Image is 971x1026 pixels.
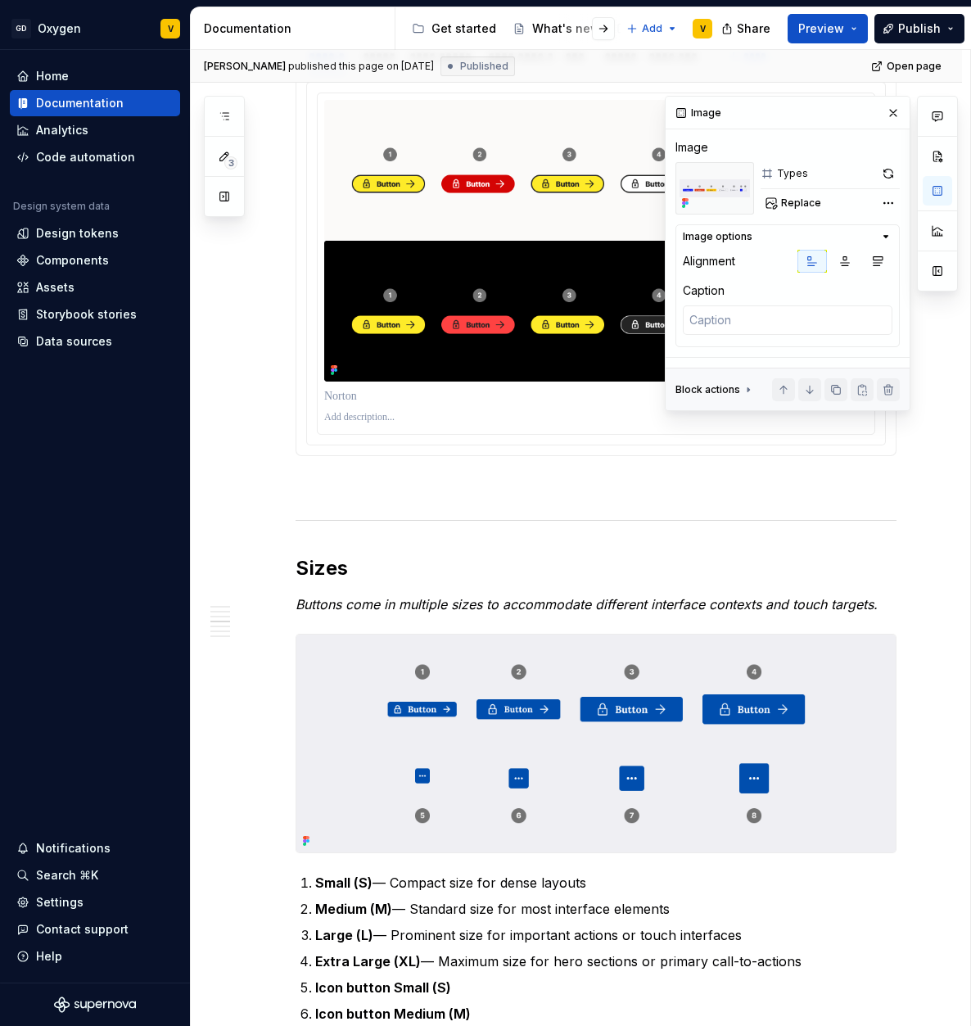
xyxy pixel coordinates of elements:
div: Data sources [36,333,112,350]
div: Documentation [204,20,388,37]
span: Preview [798,20,844,37]
button: Share [713,14,781,43]
a: Components [10,247,180,273]
a: Storybook stories [10,301,180,328]
svg: Supernova Logo [54,997,136,1013]
span: Add [642,22,662,35]
strong: Small (S) [315,875,373,891]
strong: Icon button Medium (M) [315,1006,471,1022]
img: 1bcd2d4e-1f0d-4542-8e3e-f25ea3180a0c.png [296,635,896,852]
button: GDOxygenV [3,11,187,46]
div: Assets [36,279,75,296]
p: — Standard size for most interface elements [315,899,896,919]
div: Notifications [36,840,111,857]
a: Open page [866,55,949,78]
p: — Prominent size for important actions or touch interfaces [315,925,896,945]
div: Settings [36,894,84,911]
button: Add [621,17,683,40]
div: Analytics [36,122,88,138]
div: Design tokens [36,225,119,242]
div: published this page on [DATE] [288,60,434,73]
button: Help [10,943,180,970]
button: Preview [788,14,868,43]
a: Design tokens [10,220,180,246]
button: Contact support [10,916,180,942]
a: Home [10,63,180,89]
button: Notifications [10,835,180,861]
div: Design system data [13,200,110,213]
a: Analytics [10,117,180,143]
span: Share [737,20,770,37]
div: Documentation [36,95,124,111]
a: What's new [506,16,607,42]
div: Get started [431,20,496,37]
div: What's new [532,20,600,37]
button: Search ⌘K [10,862,180,888]
p: — Compact size for dense layouts [315,873,896,893]
span: Publish [898,20,941,37]
a: Settings [10,889,180,915]
span: [PERSON_NAME] [204,60,286,73]
span: Published [460,60,508,73]
strong: Extra Large (XL) [315,953,421,970]
em: Buttons come in multiple sizes to accommodate different interface contexts and touch targets. [296,596,878,612]
p: — Maximum size for hero sections or primary call-to-actions [315,951,896,971]
div: Contact support [36,921,129,938]
button: Publish [874,14,964,43]
a: Assets [10,274,180,301]
span: Open page [887,60,942,73]
div: Storybook stories [36,306,137,323]
div: V [168,22,174,35]
div: Page tree [405,12,618,45]
a: Data sources [10,328,180,355]
div: Components [36,252,109,269]
h2: Sizes [296,555,896,581]
div: Code automation [36,149,135,165]
section-item: Norton [306,82,886,445]
div: V [700,22,706,35]
div: Search ⌘K [36,867,98,884]
strong: Icon button Small (S) [315,979,451,996]
a: Code automation [10,144,180,170]
div: Home [36,68,69,84]
span: 3 [224,156,237,169]
strong: Medium (M) [315,901,392,917]
div: Oxygen [38,20,81,37]
div: Help [36,948,62,965]
div: GD [11,19,31,38]
a: Documentation [10,90,180,116]
strong: Large (L) [315,927,373,943]
a: Get started [405,16,503,42]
